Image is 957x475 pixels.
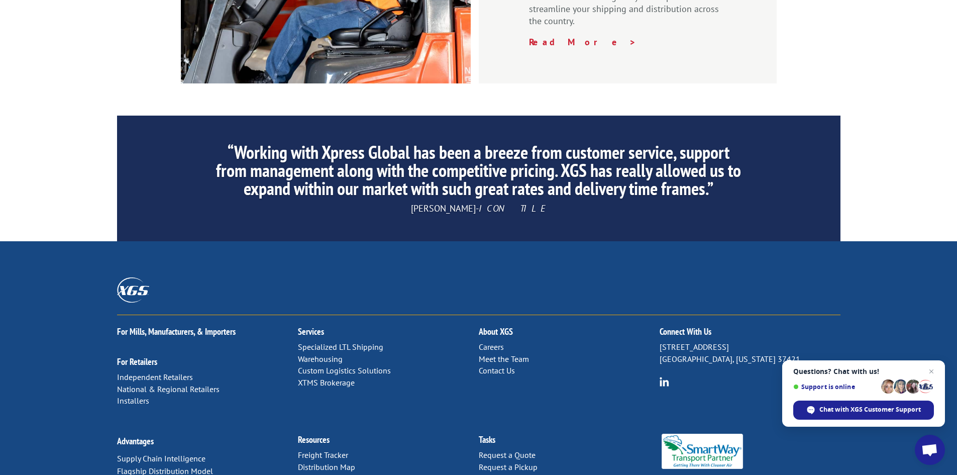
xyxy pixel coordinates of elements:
a: Read More > [529,36,636,48]
p: [STREET_ADDRESS] [GEOGRAPHIC_DATA], [US_STATE] 37421 [660,341,840,365]
h2: Connect With Us [660,327,840,341]
a: Freight Tracker [298,450,348,460]
span: Close chat [925,365,937,377]
a: Resources [298,434,330,445]
div: Open chat [915,435,945,465]
span: ICON TILE [479,203,547,214]
a: Supply Chain Intelligence [117,453,205,463]
a: Installers [117,396,149,406]
span: Support is online [793,383,878,391]
a: Independent Retailers [117,372,193,382]
a: Meet the Team [479,354,529,364]
a: Careers [479,342,504,352]
a: Specialized LTL Shipping [298,342,383,352]
a: About XGS [479,326,513,337]
a: National & Regional Retailers [117,384,220,394]
a: Warehousing [298,354,343,364]
a: Custom Logistics Solutions [298,365,391,375]
a: Services [298,326,324,337]
span: - [476,203,479,214]
a: XTMS Brokerage [298,377,355,388]
span: [PERSON_NAME] [411,203,476,214]
h2: “Working with Xpress Global has been a breeze from customer service, support from management alon... [211,143,746,203]
a: For Mills, Manufacturers, & Importers [117,326,236,337]
a: Request a Quote [479,450,536,460]
a: Distribution Map [298,462,355,472]
img: Smartway_Logo [660,434,746,469]
a: Advantages [117,435,154,447]
img: XGS_Logos_ALL_2024_All_White [117,277,149,302]
span: Questions? Chat with us! [793,367,934,375]
div: Chat with XGS Customer Support [793,401,934,420]
a: Contact Us [479,365,515,375]
span: Chat with XGS Customer Support [819,405,921,414]
a: For Retailers [117,356,157,367]
img: group-6 [660,377,669,387]
h2: Tasks [479,435,660,449]
a: Request a Pickup [479,462,538,472]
